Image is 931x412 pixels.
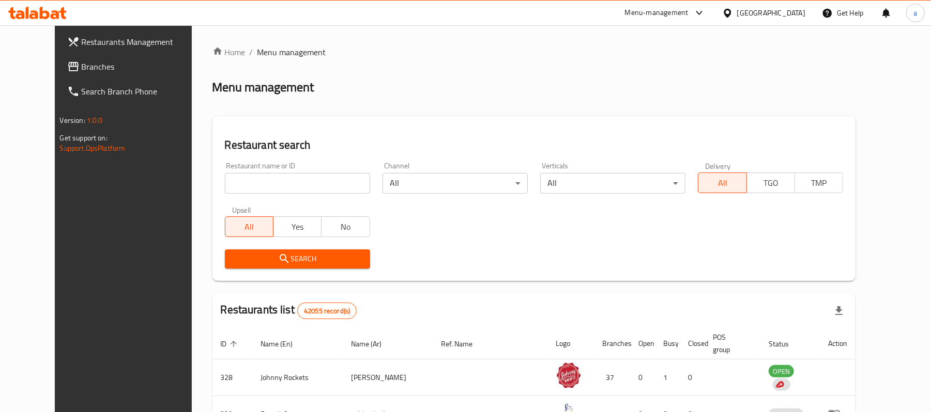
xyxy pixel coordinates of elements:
[60,131,108,145] span: Get support on:
[59,54,210,79] a: Branches
[225,249,370,268] button: Search
[655,328,680,359] th: Busy
[827,298,851,323] div: Export file
[773,378,790,391] div: Indicates that the vendor menu management has been moved to DH Catalog service
[441,338,486,350] span: Ref. Name
[221,302,357,319] h2: Restaurants list
[713,331,748,356] span: POS group
[278,219,317,234] span: Yes
[820,328,856,359] th: Action
[233,252,362,265] span: Search
[212,79,314,96] h2: Menu management
[326,219,365,234] span: No
[625,7,689,19] div: Menu-management
[82,85,202,98] span: Search Branch Phone
[87,114,103,127] span: 1.0.0
[594,328,630,359] th: Branches
[60,141,126,155] a: Support.OpsPlatform
[298,306,356,316] span: 42055 record(s)
[630,328,655,359] th: Open
[383,173,528,194] div: All
[655,359,680,396] td: 1
[737,7,805,19] div: [GEOGRAPHIC_DATA]
[261,338,307,350] span: Name (En)
[769,365,794,377] div: OPEN
[60,114,85,127] span: Version:
[799,176,839,191] span: TMP
[769,366,794,377] span: OPEN
[225,216,273,237] button: All
[212,359,253,396] td: 328
[253,359,343,396] td: Johnny Rockets
[630,359,655,396] td: 0
[59,29,210,54] a: Restaurants Management
[913,7,917,19] span: a
[273,216,322,237] button: Yes
[230,219,269,234] span: All
[680,359,705,396] td: 0
[82,36,202,48] span: Restaurants Management
[321,216,370,237] button: No
[212,46,856,58] nav: breadcrumb
[351,338,395,350] span: Name (Ar)
[705,162,731,169] label: Delivery
[212,46,246,58] a: Home
[556,362,582,388] img: Johnny Rockets
[225,173,370,194] input: Search for restaurant name or ID..
[680,328,705,359] th: Closed
[232,206,251,213] label: Upsell
[698,172,746,193] button: All
[594,359,630,396] td: 37
[82,60,202,73] span: Branches
[221,338,240,350] span: ID
[751,176,791,191] span: TGO
[746,172,795,193] button: TGO
[59,79,210,104] a: Search Branch Phone
[775,380,784,389] img: delivery hero logo
[540,173,685,194] div: All
[547,328,594,359] th: Logo
[297,303,357,319] div: Total records count
[795,172,843,193] button: TMP
[250,46,253,58] li: /
[257,46,326,58] span: Menu management
[703,176,742,191] span: All
[225,137,844,153] h2: Restaurant search
[343,359,433,396] td: [PERSON_NAME]
[769,338,802,350] span: Status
